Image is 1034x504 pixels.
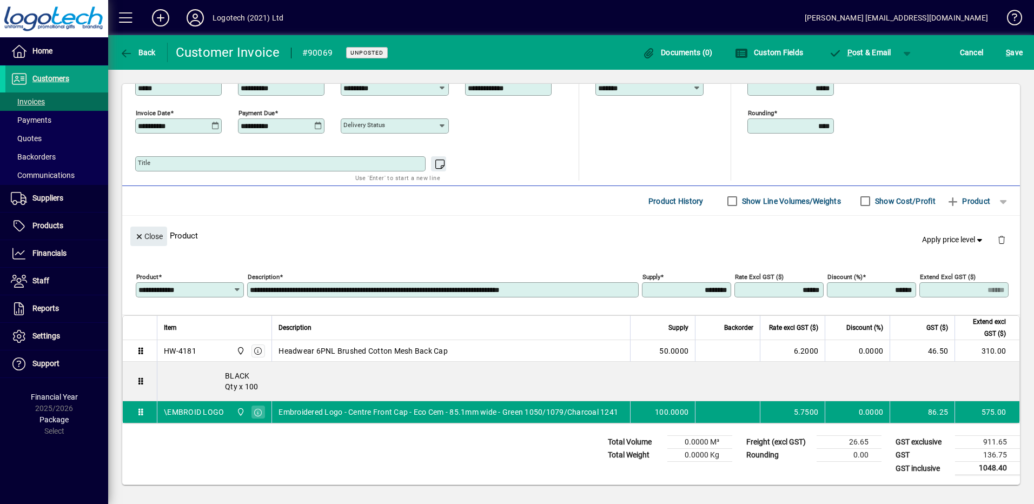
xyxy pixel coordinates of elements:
mat-label: Title [138,159,150,167]
span: Custom Fields [735,48,803,57]
span: Unposted [350,49,383,56]
a: Products [5,213,108,240]
a: Backorders [5,148,108,166]
app-page-header-button: Delete [989,235,1015,244]
app-page-header-button: Close [128,231,170,241]
mat-label: Product [136,273,158,281]
span: Apply price level [922,234,985,246]
mat-label: Discount (%) [827,273,863,281]
span: Products [32,221,63,230]
span: Customers [32,74,69,83]
div: \EMBROID LOGO [164,407,224,417]
span: Rate excl GST ($) [769,322,818,334]
span: Description [279,322,311,334]
span: Package [39,415,69,424]
span: Extend excl GST ($) [962,316,1006,340]
span: Suppliers [32,194,63,202]
mat-label: Rate excl GST ($) [735,273,784,281]
mat-label: Extend excl GST ($) [920,273,976,281]
div: Logotech (2021) Ltd [213,9,283,26]
td: Rounding [741,449,817,462]
span: Invoices [11,97,45,106]
mat-label: Payment due [238,109,275,117]
td: 0.00 [817,449,881,462]
span: Payments [11,116,51,124]
button: Delete [989,227,1015,253]
div: 6.2000 [767,346,818,356]
a: Knowledge Base [999,2,1020,37]
span: Settings [32,331,60,340]
button: Documents (0) [640,43,715,62]
button: Cancel [957,43,986,62]
td: 46.50 [890,340,955,362]
span: Close [135,228,163,246]
span: Supply [668,322,688,334]
span: 100.0000 [655,407,688,417]
a: Financials [5,240,108,267]
label: Show Cost/Profit [873,196,936,207]
a: Settings [5,323,108,350]
span: Cancel [960,44,984,61]
button: Add [143,8,178,28]
span: Product [946,193,990,210]
button: Back [117,43,158,62]
a: Home [5,38,108,65]
td: 575.00 [955,401,1019,423]
td: 0.0000 [825,401,890,423]
td: GST inclusive [890,462,955,475]
span: ave [1006,44,1023,61]
td: Total Weight [602,449,667,462]
span: Documents (0) [642,48,713,57]
td: 26.65 [817,436,881,449]
span: Back [120,48,156,57]
span: GST ($) [926,322,948,334]
td: 911.65 [955,436,1020,449]
mat-label: Rounding [748,109,774,117]
mat-label: Invoice date [136,109,170,117]
span: Central [234,406,246,418]
span: Home [32,47,52,55]
button: Apply price level [918,230,989,250]
span: P [847,48,852,57]
span: Quotes [11,134,42,143]
td: 0.0000 [825,340,890,362]
span: 50.0000 [659,346,688,356]
button: Product [941,191,996,211]
span: Embroidered Logo - Centre Front Cap - Eco Cem - 85.1mm wide - Green 1050/1079/Charcoal 1241 [279,407,618,417]
app-page-header-button: Back [108,43,168,62]
span: Backorders [11,152,56,161]
td: 310.00 [955,340,1019,362]
mat-hint: Use 'Enter' to start a new line [355,171,440,184]
div: Product [122,216,1020,255]
span: Item [164,322,177,334]
span: Discount (%) [846,322,883,334]
a: Staff [5,268,108,295]
td: 136.75 [955,449,1020,462]
span: Headwear 6PNL Brushed Cotton Mesh Back Cap [279,346,448,356]
button: Product History [644,191,708,211]
span: Product History [648,193,704,210]
td: GST [890,449,955,462]
span: Financial Year [31,393,78,401]
button: Profile [178,8,213,28]
a: Invoices [5,92,108,111]
span: Staff [32,276,49,285]
div: [PERSON_NAME] [EMAIL_ADDRESS][DOMAIN_NAME] [805,9,988,26]
span: ost & Email [828,48,891,57]
td: 86.25 [890,401,955,423]
a: Support [5,350,108,377]
span: S [1006,48,1010,57]
td: 0.0000 Kg [667,449,732,462]
div: #90069 [302,44,333,62]
td: 0.0000 M³ [667,436,732,449]
div: Customer Invoice [176,44,280,61]
button: Custom Fields [732,43,806,62]
a: Communications [5,166,108,184]
a: Suppliers [5,185,108,212]
div: HW-4181 [164,346,196,356]
span: Central [234,345,246,357]
mat-label: Delivery status [343,121,385,129]
td: 1048.40 [955,462,1020,475]
button: Save [1003,43,1025,62]
td: Total Volume [602,436,667,449]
